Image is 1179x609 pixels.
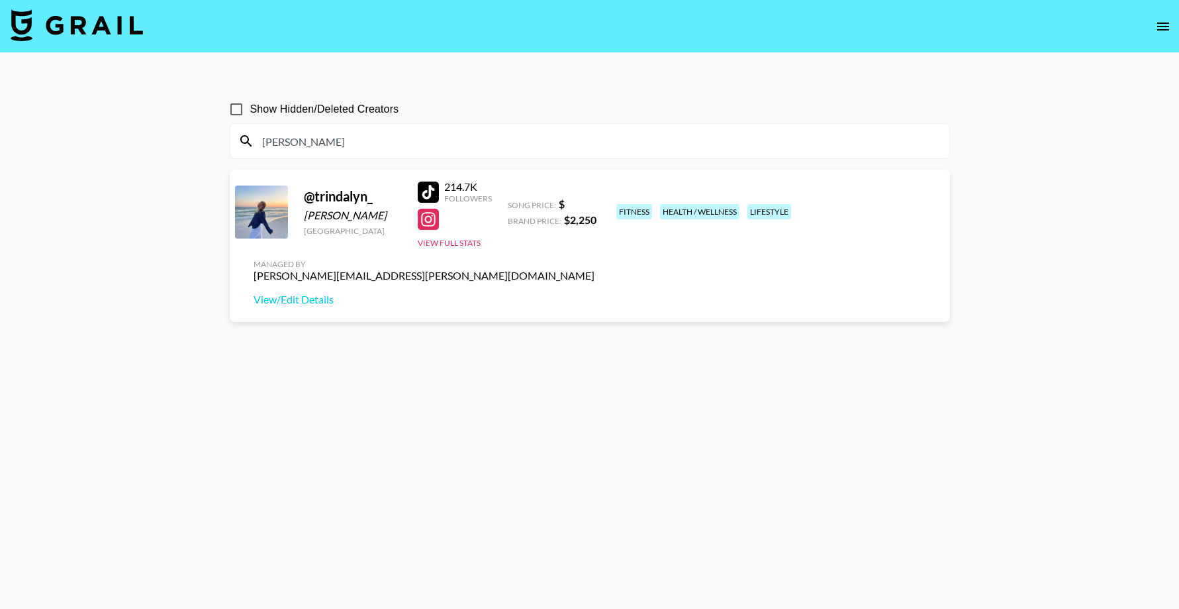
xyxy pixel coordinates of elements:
[250,101,399,117] span: Show Hidden/Deleted Creators
[304,209,402,222] div: [PERSON_NAME]
[254,131,941,152] input: Search by User Name
[254,293,594,306] a: View/Edit Details
[508,200,556,210] span: Song Price:
[747,204,791,219] div: lifestyle
[444,180,492,194] div: 214.7K
[254,269,594,282] div: [PERSON_NAME][EMAIL_ADDRESS][PERSON_NAME][DOMAIN_NAME]
[508,216,561,226] span: Brand Price:
[304,188,402,205] div: @ trindalyn_
[444,194,492,203] div: Followers
[559,197,565,210] strong: $
[418,238,481,248] button: View Full Stats
[11,9,143,41] img: Grail Talent
[304,226,402,236] div: [GEOGRAPHIC_DATA]
[254,259,594,269] div: Managed By
[564,213,596,226] strong: $ 2,250
[660,204,739,219] div: health / wellness
[1150,13,1176,40] button: open drawer
[616,204,652,219] div: fitness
